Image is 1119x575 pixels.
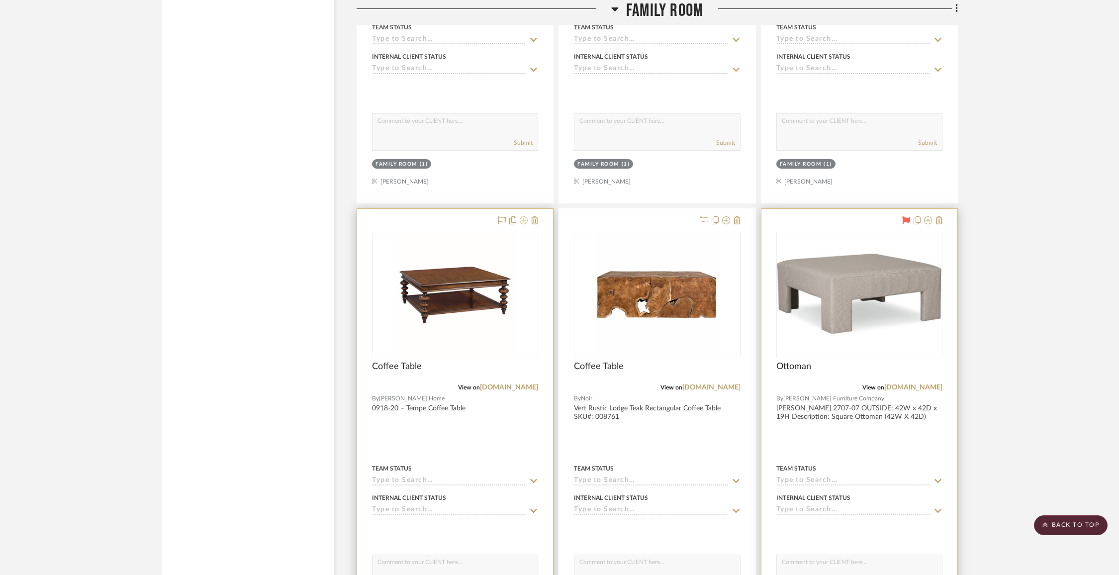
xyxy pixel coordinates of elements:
button: Submit [716,138,735,147]
input: Type to Search… [372,506,526,515]
span: [PERSON_NAME] Furniture Company [783,394,884,403]
span: Noir [581,394,592,403]
div: Internal Client Status [574,52,648,61]
scroll-to-top-button: BACK TO TOP [1034,515,1108,535]
span: [PERSON_NAME] Home [379,394,445,403]
div: Team Status [574,464,614,473]
div: Internal Client Status [776,52,850,61]
img: Coffee Table [393,233,517,357]
input: Type to Search… [574,506,728,515]
span: By [776,394,783,403]
span: View on [458,384,480,390]
span: Coffee Table [574,361,624,372]
div: Internal Client Status [776,493,850,502]
div: Team Status [372,23,412,32]
div: 0 [777,232,942,358]
span: Ottoman [776,361,811,372]
span: View on [862,384,884,390]
div: Family Room [577,161,619,168]
span: By [574,394,581,403]
div: Family Room [375,161,417,168]
span: Coffee Table [372,361,422,372]
input: Type to Search… [776,506,931,515]
div: Family Room [780,161,822,168]
div: (1) [420,161,428,168]
a: [DOMAIN_NAME] [884,384,942,391]
div: Team Status [776,464,816,473]
div: Team Status [574,23,614,32]
div: Team Status [776,23,816,32]
input: Type to Search… [574,65,728,74]
div: Internal Client Status [372,52,446,61]
input: Type to Search… [574,35,728,45]
input: Type to Search… [372,65,526,74]
a: [DOMAIN_NAME] [480,384,538,391]
a: [DOMAIN_NAME] [682,384,741,391]
button: Submit [918,138,937,147]
input: Type to Search… [776,65,931,74]
div: 0 [373,232,538,358]
span: By [372,394,379,403]
div: (1) [824,161,832,168]
input: Type to Search… [372,35,526,45]
span: View on [660,384,682,390]
img: Coffee Table [595,233,719,357]
img: Ottoman [777,254,941,336]
input: Type to Search… [776,477,931,486]
input: Type to Search… [372,477,526,486]
div: Team Status [372,464,412,473]
div: Internal Client Status [372,493,446,502]
input: Type to Search… [574,477,728,486]
button: Submit [514,138,533,147]
div: (1) [622,161,630,168]
input: Type to Search… [776,35,931,45]
div: Internal Client Status [574,493,648,502]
